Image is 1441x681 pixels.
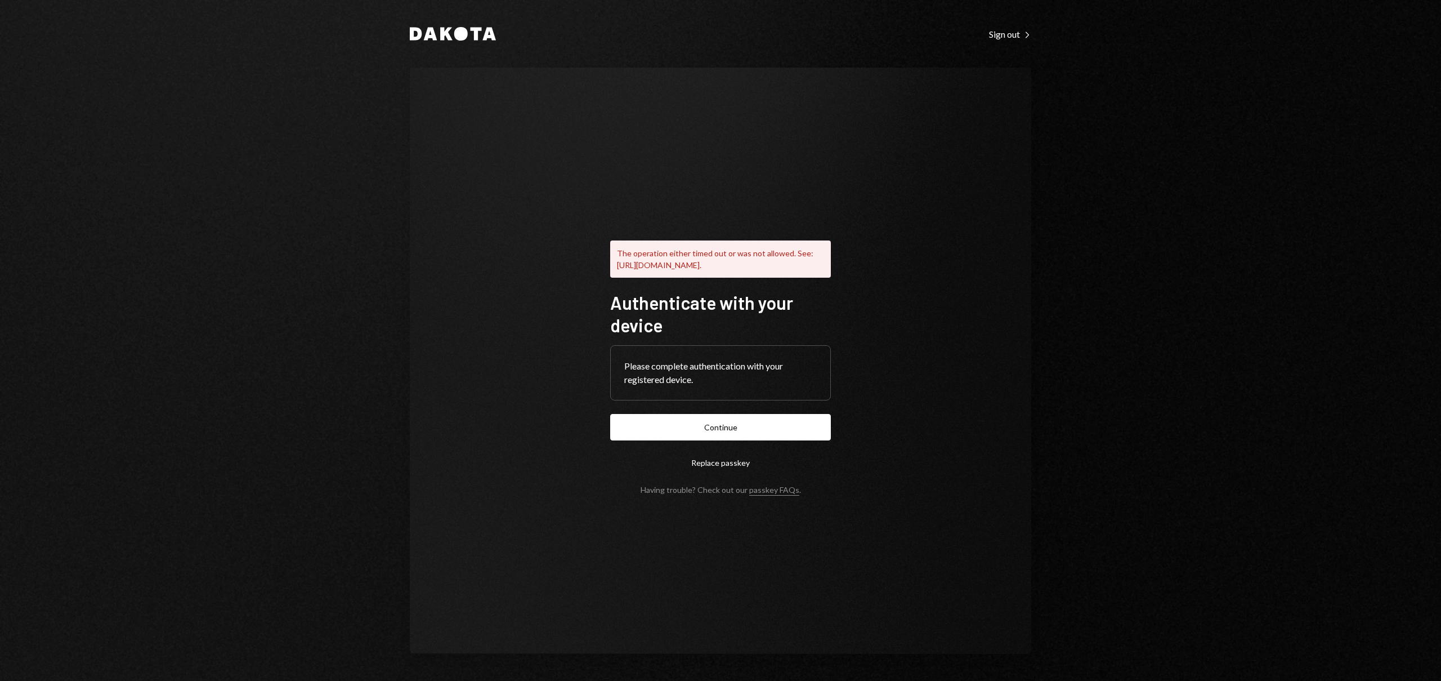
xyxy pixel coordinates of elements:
div: Sign out [989,29,1031,40]
div: Please complete authentication with your registered device. [624,359,817,386]
div: The operation either timed out or was not allowed. See: [URL][DOMAIN_NAME]. [610,241,831,278]
h1: Authenticate with your device [610,291,831,336]
button: Replace passkey [610,449,831,476]
a: Sign out [989,28,1031,40]
button: Continue [610,414,831,440]
div: Having trouble? Check out our . [641,485,801,495]
a: passkey FAQs [749,485,799,496]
